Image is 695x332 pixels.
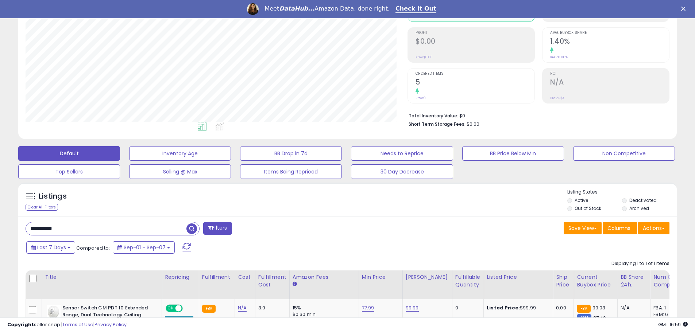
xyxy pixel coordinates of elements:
[575,205,601,211] label: Out of Stock
[575,197,588,203] label: Active
[573,146,675,161] button: Non Competitive
[592,304,606,311] span: 99.03
[621,273,647,289] div: BB Share 24h.
[113,241,175,254] button: Sep-01 - Sep-07
[238,304,247,312] a: N/A
[406,273,449,281] div: [PERSON_NAME]
[550,37,669,47] h2: 1.40%
[416,96,426,100] small: Prev: 0
[62,305,151,327] b: Sensor Switch CM PDT 10 Extended Range, Dual Technology Ceiling Mount Occupancy Sensor, White
[611,260,669,267] div: Displaying 1 to 1 of 1 items
[653,305,677,311] div: FBA: 1
[416,78,534,88] h2: 5
[37,244,66,251] span: Last 7 Days
[487,305,547,311] div: $99.99
[455,305,478,311] div: 0
[203,222,232,235] button: Filters
[26,241,75,254] button: Last 7 Days
[293,281,297,288] small: Amazon Fees.
[567,189,677,196] p: Listing States:
[487,273,550,281] div: Listed Price
[94,321,127,328] a: Privacy Policy
[47,305,61,319] img: 31Qrpr2UekL._SL40_.jpg
[629,197,657,203] label: Deactivated
[416,55,433,59] small: Prev: $0.00
[416,72,534,76] span: Ordered Items
[653,273,680,289] div: Num of Comp.
[124,244,166,251] span: Sep-01 - Sep-07
[182,305,193,312] span: OFF
[258,273,286,289] div: Fulfillment Cost
[550,78,669,88] h2: N/A
[62,321,93,328] a: Terms of Use
[238,273,252,281] div: Cost
[7,321,127,328] div: seller snap | |
[247,3,259,15] img: Profile image for Georgie
[603,222,637,234] button: Columns
[416,37,534,47] h2: $0.00
[18,146,120,161] button: Default
[202,305,216,313] small: FBA
[550,96,564,100] small: Prev: N/A
[166,305,175,312] span: ON
[26,204,58,211] div: Clear All Filters
[362,273,399,281] div: Min Price
[409,113,458,119] b: Total Inventory Value:
[18,164,120,179] button: Top Sellers
[550,55,568,59] small: Prev: 0.00%
[202,273,232,281] div: Fulfillment
[577,273,614,289] div: Current Buybox Price
[240,164,342,179] button: Items Being Repriced
[406,304,419,312] a: 99.99
[550,31,669,35] span: Avg. Buybox Share
[45,273,159,281] div: Title
[7,321,34,328] strong: Copyright
[165,273,196,281] div: Repricing
[293,305,353,311] div: 15%
[76,245,110,251] span: Compared to:
[462,146,564,161] button: BB Price Below Min
[351,164,453,179] button: 30 Day Decrease
[362,304,374,312] a: 77.99
[455,273,480,289] div: Fulfillable Quantity
[409,111,664,120] li: $0
[638,222,669,234] button: Actions
[265,5,390,12] div: Meet Amazon Data, done right.
[409,121,466,127] b: Short Term Storage Fees:
[564,222,602,234] button: Save View
[556,305,568,311] div: 0.00
[467,121,479,128] span: $0.00
[556,273,571,289] div: Ship Price
[621,305,645,311] div: N/A
[258,305,284,311] div: 3.9
[351,146,453,161] button: Needs to Reprice
[39,191,67,202] h5: Listings
[293,273,356,281] div: Amazon Fees
[129,146,231,161] button: Inventory Age
[607,224,630,232] span: Columns
[550,72,669,76] span: ROI
[681,7,688,11] div: Close
[629,205,649,211] label: Archived
[487,304,520,311] b: Listed Price:
[240,146,342,161] button: BB Drop in 7d
[129,164,231,179] button: Selling @ Max
[658,321,688,328] span: 2025-09-15 16:59 GMT
[416,31,534,35] span: Profit
[395,5,436,13] a: Check It Out
[577,305,590,313] small: FBA
[279,5,314,12] i: DataHub...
